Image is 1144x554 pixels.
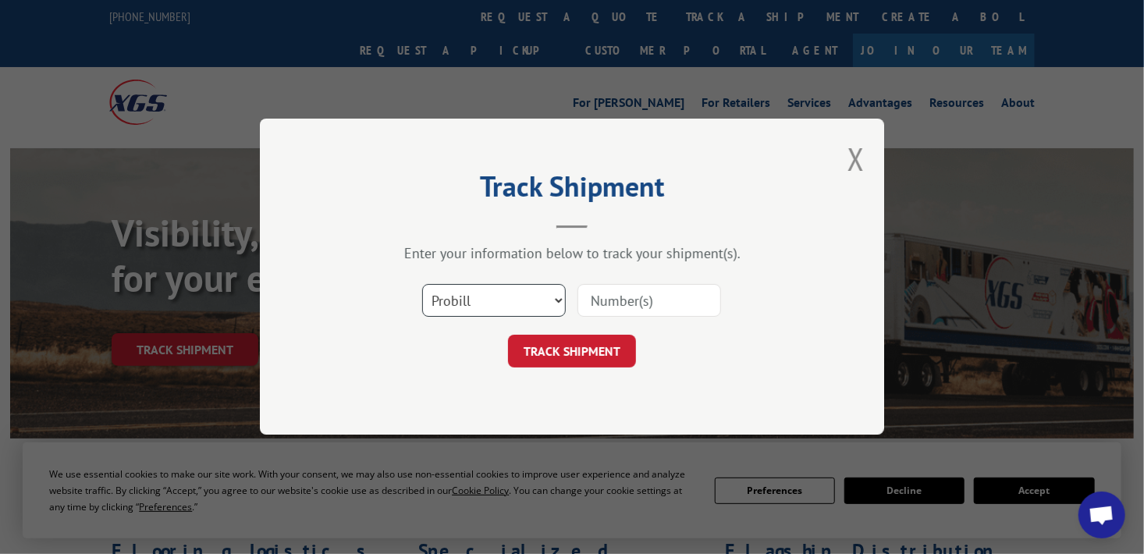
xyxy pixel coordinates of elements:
div: Enter your information below to track your shipment(s). [338,245,806,263]
button: TRACK SHIPMENT [508,336,636,368]
h2: Track Shipment [338,176,806,205]
div: Open chat [1078,492,1125,538]
button: Close modal [847,138,865,179]
input: Number(s) [577,285,721,318]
